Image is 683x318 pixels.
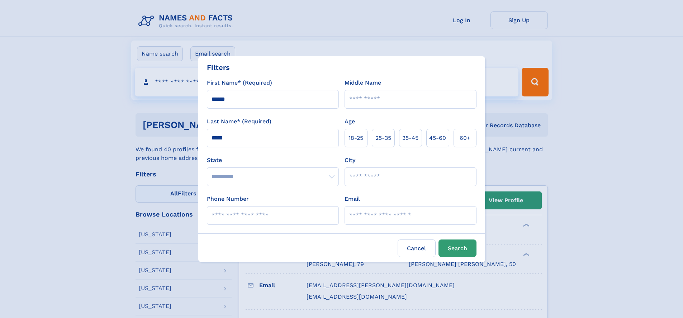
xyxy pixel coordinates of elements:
span: 45‑60 [429,134,446,142]
span: 35‑45 [402,134,418,142]
button: Search [438,239,476,257]
span: 25‑35 [375,134,391,142]
label: City [345,156,355,165]
label: Last Name* (Required) [207,117,271,126]
label: State [207,156,339,165]
div: Filters [207,62,230,73]
label: Email [345,195,360,203]
label: Age [345,117,355,126]
label: Middle Name [345,79,381,87]
span: 60+ [460,134,470,142]
label: Cancel [398,239,436,257]
label: Phone Number [207,195,249,203]
span: 18‑25 [348,134,363,142]
label: First Name* (Required) [207,79,272,87]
